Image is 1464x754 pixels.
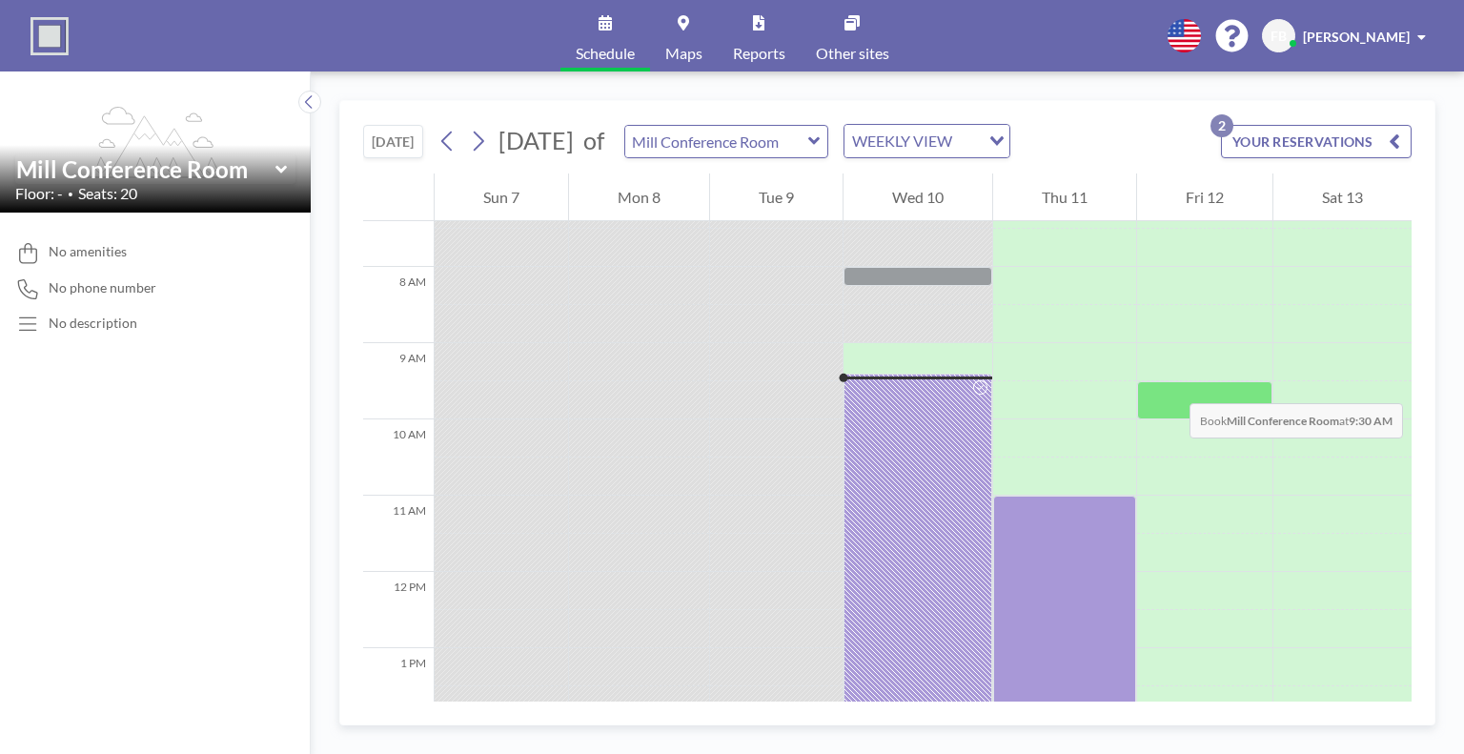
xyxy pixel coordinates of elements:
[665,46,702,61] span: Maps
[435,173,568,221] div: Sun 7
[1137,173,1272,221] div: Fri 12
[1273,173,1412,221] div: Sat 13
[498,126,574,154] span: [DATE]
[1221,125,1412,158] button: YOUR RESERVATIONS2
[1271,28,1287,45] span: FB
[710,173,843,221] div: Tue 9
[844,173,992,221] div: Wed 10
[363,419,434,496] div: 10 AM
[363,496,434,572] div: 11 AM
[816,46,889,61] span: Other sites
[15,184,63,203] span: Floor: -
[68,188,73,200] span: •
[1349,414,1393,428] b: 9:30 AM
[1189,403,1403,438] span: Book at
[1210,114,1233,137] p: 2
[363,648,434,724] div: 1 PM
[363,343,434,419] div: 9 AM
[569,173,709,221] div: Mon 8
[844,125,1009,157] div: Search for option
[625,126,808,157] input: Mill Conference Room
[78,184,137,203] span: Seats: 20
[576,46,635,61] span: Schedule
[848,129,956,153] span: WEEKLY VIEW
[1303,29,1410,45] span: [PERSON_NAME]
[30,17,69,55] img: organization-logo
[49,243,127,260] span: No amenities
[49,315,137,332] div: No description
[1227,414,1339,428] b: Mill Conference Room
[363,125,423,158] button: [DATE]
[16,155,275,183] input: Mill Conference Room
[958,129,978,153] input: Search for option
[363,267,434,343] div: 8 AM
[49,279,156,296] span: No phone number
[733,46,785,61] span: Reports
[583,126,604,155] span: of
[363,191,434,267] div: 7 AM
[363,572,434,648] div: 12 PM
[993,173,1136,221] div: Thu 11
